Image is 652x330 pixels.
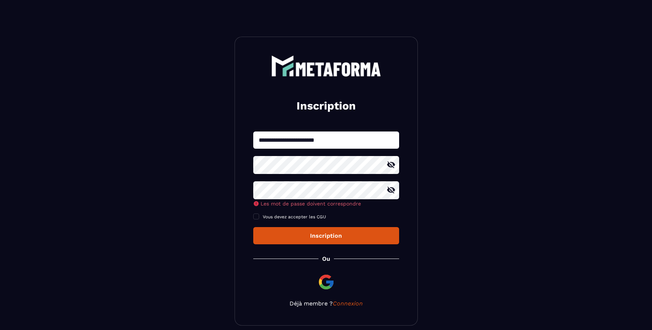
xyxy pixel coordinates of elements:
[253,300,399,307] p: Déjà membre ?
[271,55,381,77] img: logo
[253,55,399,77] a: logo
[253,227,399,244] button: Inscription
[322,255,330,262] p: Ou
[262,99,390,113] h2: Inscription
[261,201,361,207] span: Les mot de passe doivent correspondre
[259,232,393,239] div: Inscription
[317,273,335,291] img: google
[333,300,363,307] a: Connexion
[263,214,326,219] span: Vous devez accepter les CGU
